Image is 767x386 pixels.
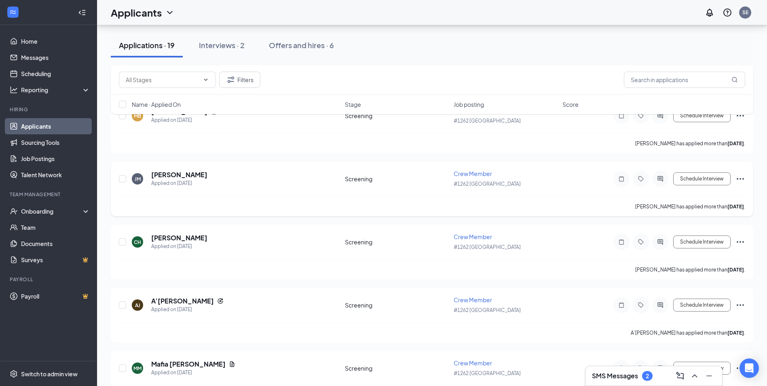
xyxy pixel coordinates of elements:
button: Schedule Interview [673,299,731,312]
span: Stage [345,100,361,108]
svg: Ellipses [735,174,745,184]
div: Offers and hires · 6 [269,40,334,50]
svg: Analysis [10,86,18,94]
svg: Tag [636,176,646,182]
p: [PERSON_NAME] has applied more than . [635,203,745,210]
svg: Ellipses [735,237,745,247]
span: Crew Member [454,233,492,240]
svg: Ellipses [735,363,745,373]
a: Team [21,219,90,235]
svg: ChevronDown [165,8,175,17]
h1: Applicants [111,6,162,19]
span: Score [562,100,579,108]
a: Messages [21,49,90,66]
a: SurveysCrown [21,252,90,268]
h5: [PERSON_NAME] [151,233,207,242]
svg: Reapply [217,298,224,304]
svg: Tag [636,239,646,245]
svg: QuestionInfo [723,8,732,17]
button: Schedule Interview [673,362,731,375]
a: Applicants [21,118,90,134]
span: Name · Applied On [132,100,181,108]
div: Applications · 19 [119,40,175,50]
svg: ActiveChat [655,176,665,182]
svg: ActiveChat [655,239,665,245]
div: Applied on [DATE] [151,179,207,187]
div: Screening [345,301,449,309]
a: Documents [21,235,90,252]
svg: Filter [226,75,236,85]
p: [PERSON_NAME] has applied more than . [635,266,745,273]
div: Applied on [DATE] [151,242,207,250]
span: Crew Member [454,296,492,303]
div: 2 [646,373,649,380]
svg: ComposeMessage [675,371,685,381]
div: Interviews · 2 [199,40,245,50]
div: MM [133,365,142,372]
button: Schedule Interview [673,235,731,248]
span: Job posting [454,100,484,108]
svg: Document [229,361,235,367]
svg: Note [617,365,626,371]
button: ChevronUp [688,369,701,382]
h5: A’[PERSON_NAME] [151,297,214,305]
div: Onboarding [21,207,83,215]
b: [DATE] [727,204,744,210]
div: AJ [135,302,140,309]
div: CH [134,239,141,246]
h5: [PERSON_NAME] [151,170,207,179]
a: Job Postings [21,151,90,167]
div: Applied on [DATE] [151,369,235,377]
svg: Collapse [78,8,86,17]
svg: Ellipses [735,300,745,310]
div: Hiring [10,106,89,113]
span: #1262 [GEOGRAPHIC_DATA] [454,181,521,187]
span: Crew Member [454,359,492,367]
div: Screening [345,175,449,183]
div: JM [135,176,141,182]
a: Talent Network [21,167,90,183]
b: [DATE] [727,267,744,273]
svg: Note [617,239,626,245]
h3: SMS Messages [592,371,638,380]
svg: WorkstreamLogo [9,8,17,16]
span: #1262 [GEOGRAPHIC_DATA] [454,244,521,250]
svg: Tag [636,302,646,308]
div: SE [742,9,748,16]
button: ComposeMessage [674,369,687,382]
div: Screening [345,364,449,372]
span: #1262 [GEOGRAPHIC_DATA] [454,307,521,313]
svg: ActiveChat [655,302,665,308]
svg: MagnifyingGlass [731,76,738,83]
b: [DATE] [727,330,744,336]
a: Scheduling [21,66,90,82]
svg: Notifications [705,8,714,17]
button: Minimize [703,369,716,382]
svg: Settings [10,370,18,378]
div: Team Management [10,191,89,198]
div: Screening [345,238,449,246]
input: All Stages [126,75,199,84]
span: Crew Member [454,170,492,177]
svg: Note [617,302,626,308]
div: Switch to admin view [21,370,78,378]
svg: UserCheck [10,207,18,215]
svg: ActiveChat [655,365,665,371]
button: Schedule Interview [673,172,731,185]
input: Search in applications [624,72,745,88]
svg: Tag [636,365,646,371]
svg: ChevronUp [690,371,699,381]
p: [PERSON_NAME] has applied more than . [635,140,745,147]
svg: Minimize [704,371,714,381]
p: A’[PERSON_NAME] has applied more than . [631,329,745,336]
a: Home [21,33,90,49]
a: PayrollCrown [21,288,90,304]
h5: Mafia [PERSON_NAME] [151,360,226,369]
a: Sourcing Tools [21,134,90,151]
span: #1262 [GEOGRAPHIC_DATA] [454,370,521,376]
div: Open Intercom Messenger [740,358,759,378]
button: Filter Filters [219,72,260,88]
svg: ChevronDown [203,76,209,83]
div: Reporting [21,86,91,94]
b: [DATE] [727,140,744,146]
